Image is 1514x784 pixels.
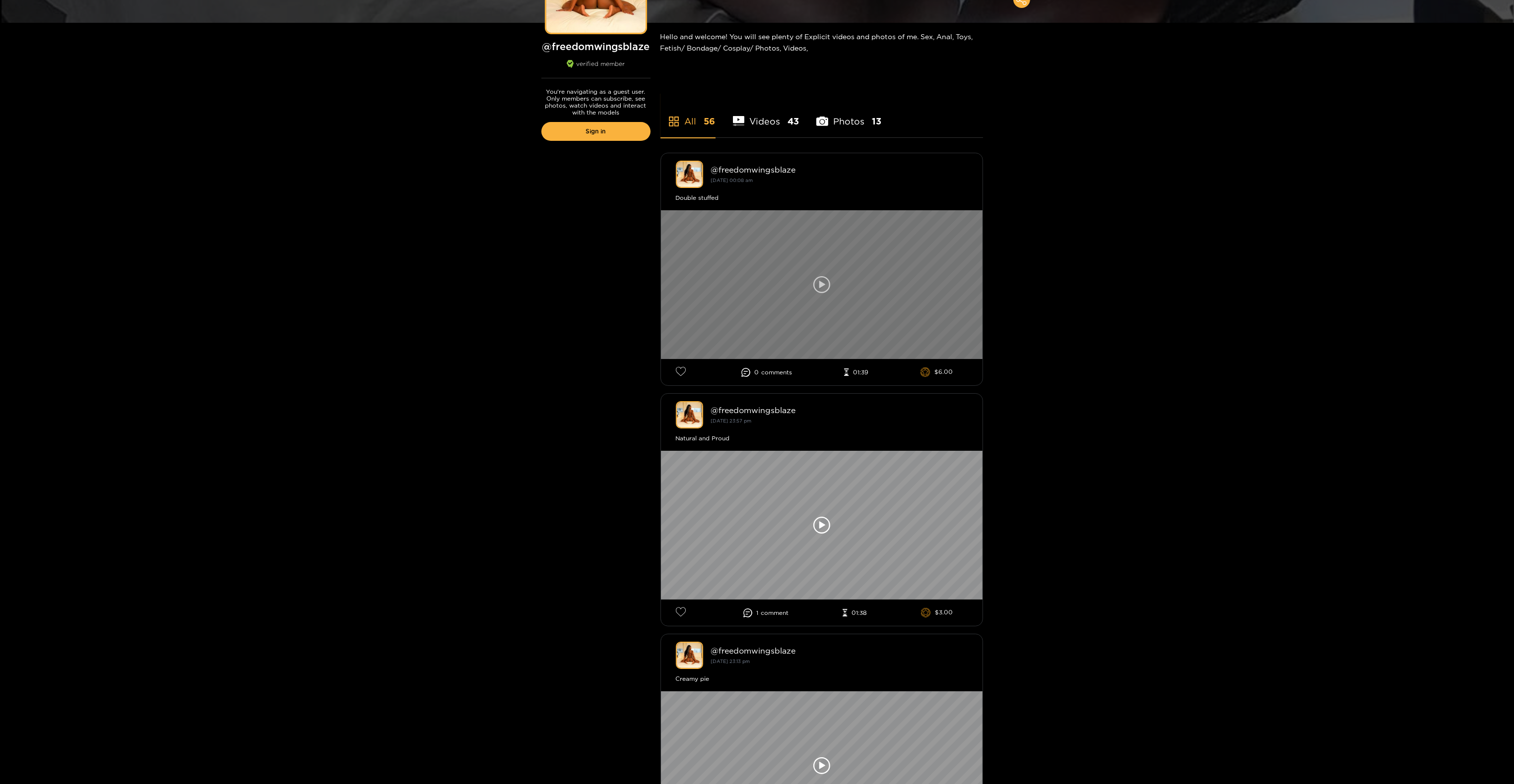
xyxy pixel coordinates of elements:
div: Creamy pie [676,674,968,684]
h1: @ freedomwingsblaze [541,40,651,53]
li: 0 [741,368,792,377]
span: appstore [668,116,680,127]
li: Photos [816,93,881,137]
span: comment s [761,369,792,376]
li: Videos [733,93,799,137]
li: 1 [743,608,789,617]
div: Hello and welcome! You will see plenty of Explicit videos and photos of me. Sex, Anal, Toys, Feti... [660,23,983,61]
a: Sign in [541,122,651,141]
small: [DATE] 23:13 pm [711,659,750,664]
li: 01:38 [843,609,867,617]
span: comment [761,609,789,616]
div: verified member [541,60,651,78]
span: 13 [872,115,881,127]
div: @ freedomwingsblaze [711,646,968,655]
p: You're navigating as a guest user. Only members can subscribe, see photos, watch videos and inter... [541,88,651,116]
img: freedomwingsblaze [676,161,703,188]
li: All [660,93,716,137]
small: [DATE] 23:57 pm [711,418,752,423]
div: Double stuffed [676,193,968,203]
span: 43 [788,115,799,127]
li: 01:39 [844,368,868,376]
div: Natural and Proud [676,433,968,443]
img: freedomwingsblaze [676,401,703,428]
img: freedomwingsblaze [676,642,703,669]
li: $3.00 [921,608,953,618]
span: 56 [704,115,716,127]
li: $6.00 [921,367,953,377]
small: [DATE] 00:08 am [711,178,753,183]
div: @ freedomwingsblaze [711,165,968,174]
div: @ freedomwingsblaze [711,406,968,415]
